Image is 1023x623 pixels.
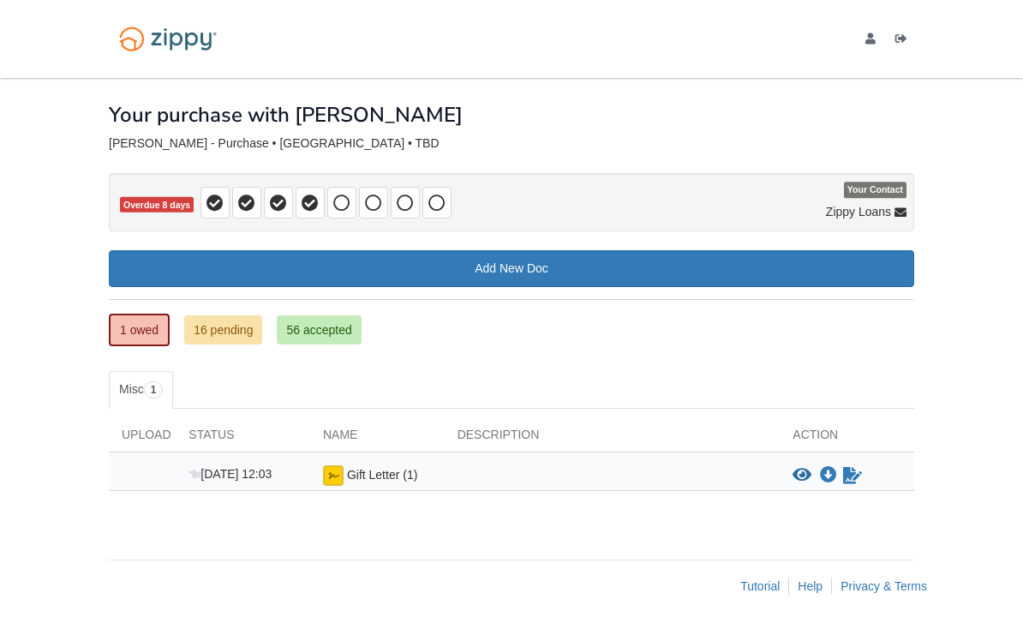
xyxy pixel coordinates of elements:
[144,381,164,398] span: 1
[109,426,176,452] div: Upload
[109,371,173,409] a: Misc
[109,250,914,287] a: Add New Doc
[109,19,227,59] img: Logo
[184,315,262,344] a: 16 pending
[109,104,463,126] h1: Your purchase with [PERSON_NAME]
[780,426,914,452] div: Action
[740,579,780,593] a: Tutorial
[820,469,837,482] a: Download Gift Letter (1)
[445,426,781,452] div: Description
[323,465,344,486] img: esign
[109,314,170,346] a: 1 owed
[310,426,445,452] div: Name
[176,426,310,452] div: Status
[120,197,194,213] span: Overdue 8 days
[109,136,914,151] div: [PERSON_NAME] - Purchase • [GEOGRAPHIC_DATA] • TBD
[844,183,906,199] span: Your Contact
[798,579,823,593] a: Help
[277,315,361,344] a: 56 accepted
[895,33,914,50] a: Log out
[188,467,272,481] span: [DATE] 12:03
[826,203,891,220] span: Zippy Loans
[841,579,927,593] a: Privacy & Terms
[841,465,864,486] a: Waiting for your co-borrower to e-sign
[865,33,882,50] a: edit profile
[347,468,417,482] span: Gift Letter (1)
[793,467,811,484] button: View Gift Letter (1)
